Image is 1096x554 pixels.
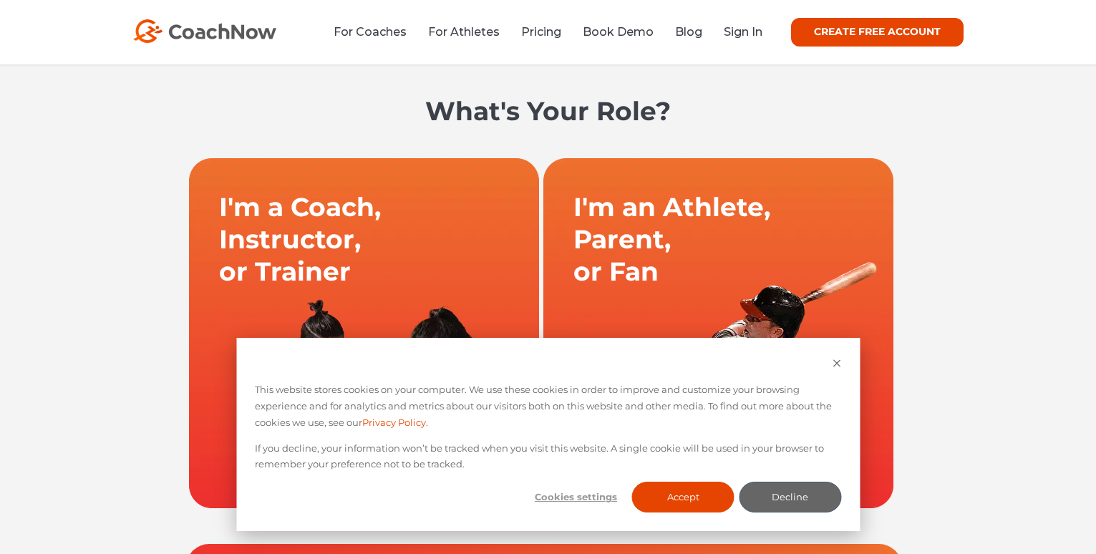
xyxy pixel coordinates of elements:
[521,25,561,39] a: Pricing
[739,482,841,512] button: Decline
[255,382,841,430] p: This website stores cookies on your computer. We use these cookies in order to improve and custom...
[832,356,841,373] button: Dismiss cookie banner
[255,440,841,473] p: If you decline, your information won’t be tracked when you visit this website. A single cookie wi...
[583,25,654,39] a: Book Demo
[632,482,734,512] button: Accept
[133,19,276,43] img: CoachNow Logo
[791,18,964,47] a: CREATE FREE ACCOUNT
[525,482,627,512] button: Cookies settings
[724,25,762,39] a: Sign In
[428,25,500,39] a: For Athletes
[334,25,407,39] a: For Coaches
[362,414,426,431] a: Privacy Policy
[675,25,702,39] a: Blog
[236,338,860,531] div: Cookie banner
